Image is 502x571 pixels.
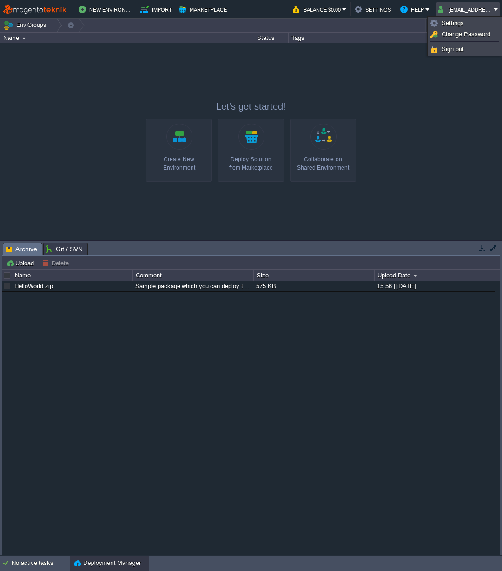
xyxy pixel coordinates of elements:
div: Status [243,33,288,43]
img: AMDAwAAAACH5BAEAAAAALAAAAAABAAEAAAICRAEAOw== [22,37,26,39]
button: Import [140,4,173,15]
img: MagentoTeknik [3,4,66,15]
button: Delete [42,259,72,267]
div: Deploy Solution from Marketplace [221,155,281,172]
a: Change Password [429,29,500,39]
div: 15:56 | [DATE] [375,281,495,291]
span: Settings [442,20,464,26]
div: Tags [289,33,437,43]
button: Env Groups [3,19,49,32]
button: Deployment Manager [74,558,141,568]
a: Settings [429,18,500,28]
button: New Environment [79,4,134,15]
span: Sign out [442,46,464,53]
button: Balance $0.00 [293,4,342,15]
button: Settings [355,4,392,15]
a: HelloWorld.zip [14,282,53,289]
div: Collaborate on Shared Environment [293,155,353,172]
a: Deploy Solutionfrom Marketplace [218,119,284,182]
button: Upload [6,259,37,267]
div: 575 KB [254,281,374,291]
div: Sample package which you can deploy to your environment. Feel free to delete and upload a package... [133,281,253,291]
div: Upload Date [375,270,495,281]
div: No active tasks [12,556,70,571]
span: Change Password [442,31,490,38]
span: Git / SVN [46,243,83,255]
div: Size [254,270,374,281]
a: Collaborate onShared Environment [290,119,356,182]
a: Sign out [429,44,500,54]
div: Comment [133,270,253,281]
div: Name [13,270,132,281]
p: Let's get started! [146,100,356,113]
div: Create New Environment [149,155,209,172]
span: Archive [6,243,37,255]
button: [EMAIL_ADDRESS][DOMAIN_NAME] [438,4,494,15]
button: Marketplace [179,4,228,15]
div: Name [1,33,242,43]
button: Help [400,4,425,15]
a: Create New Environment [146,119,212,182]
